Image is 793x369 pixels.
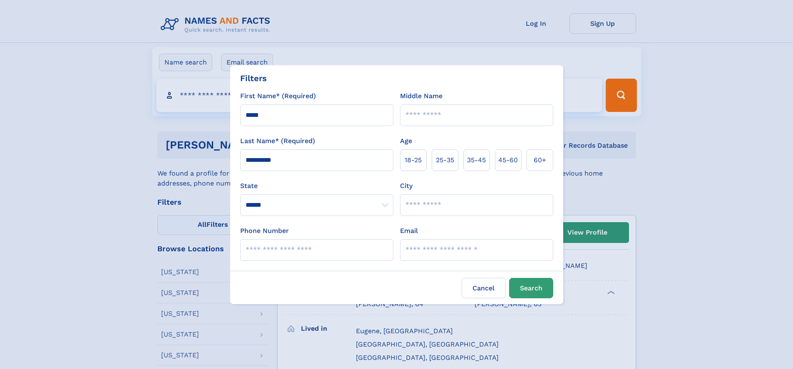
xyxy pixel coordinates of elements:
[534,155,546,165] span: 60+
[436,155,454,165] span: 25‑35
[240,226,289,236] label: Phone Number
[400,226,418,236] label: Email
[498,155,518,165] span: 45‑60
[405,155,422,165] span: 18‑25
[509,278,553,298] button: Search
[240,136,315,146] label: Last Name* (Required)
[400,181,413,191] label: City
[400,91,442,101] label: Middle Name
[467,155,486,165] span: 35‑45
[240,72,267,84] div: Filters
[400,136,412,146] label: Age
[240,181,393,191] label: State
[462,278,506,298] label: Cancel
[240,91,316,101] label: First Name* (Required)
